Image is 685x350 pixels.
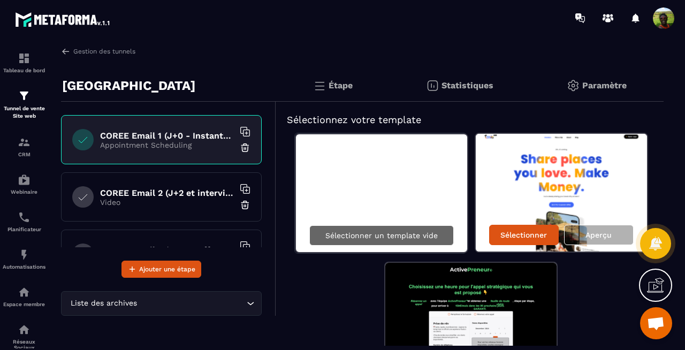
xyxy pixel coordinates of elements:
[18,52,31,65] img: formation
[18,286,31,299] img: automations
[582,80,627,90] p: Paramètre
[3,240,45,278] a: automationsautomationsAutomatisations
[121,261,201,278] button: Ajouter une étape
[240,200,250,210] img: trash
[3,128,45,165] a: formationformationCRM
[18,89,31,102] img: formation
[3,278,45,315] a: automationsautomationsEspace membre
[442,80,493,90] p: Statistiques
[68,298,139,309] span: Liste des archives
[62,75,195,96] p: [GEOGRAPHIC_DATA]
[3,203,45,240] a: schedulerschedulerPlanificateur
[18,323,31,336] img: social-network
[313,79,326,92] img: bars.0d591741.svg
[240,142,250,153] img: trash
[61,291,262,316] div: Search for option
[329,80,353,90] p: Étape
[567,79,580,92] img: setting-gr.5f69749f.svg
[100,198,234,207] p: Video
[15,10,111,29] img: logo
[18,136,31,149] img: formation
[585,231,612,239] p: Aperçu
[18,211,31,224] img: scheduler
[3,165,45,203] a: automationsautomationsWebinaire
[100,141,234,149] p: Appointment Scheduling
[18,173,31,186] img: automations
[640,307,672,339] a: Ouvrir le chat
[3,67,45,73] p: Tableau de bord
[3,151,45,157] p: CRM
[3,226,45,232] p: Planificateur
[3,301,45,307] p: Espace membre
[61,47,135,56] a: Gestion des tunnels
[139,264,195,275] span: Ajouter une étape
[61,47,71,56] img: arrow
[500,231,547,239] p: Sélectionner
[100,188,234,198] h6: COREE Email 2 (J+2 et interview)
[18,248,31,261] img: automations
[287,112,653,127] h5: Sélectionnez votre template
[3,81,45,128] a: formationformationTunnel de vente Site web
[139,298,244,309] input: Search for option
[3,189,45,195] p: Webinaire
[3,264,45,270] p: Automatisations
[100,131,234,141] h6: COREE Email 1 (J+0 - Instantané)
[3,44,45,81] a: formationformationTableau de bord
[100,245,234,255] h6: COREE Email 3 (J+4 et offre spéciale)
[3,105,45,120] p: Tunnel de vente Site web
[426,79,439,92] img: stats.20deebd0.svg
[325,231,438,240] p: Sélectionner un template vide
[476,134,647,252] img: image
